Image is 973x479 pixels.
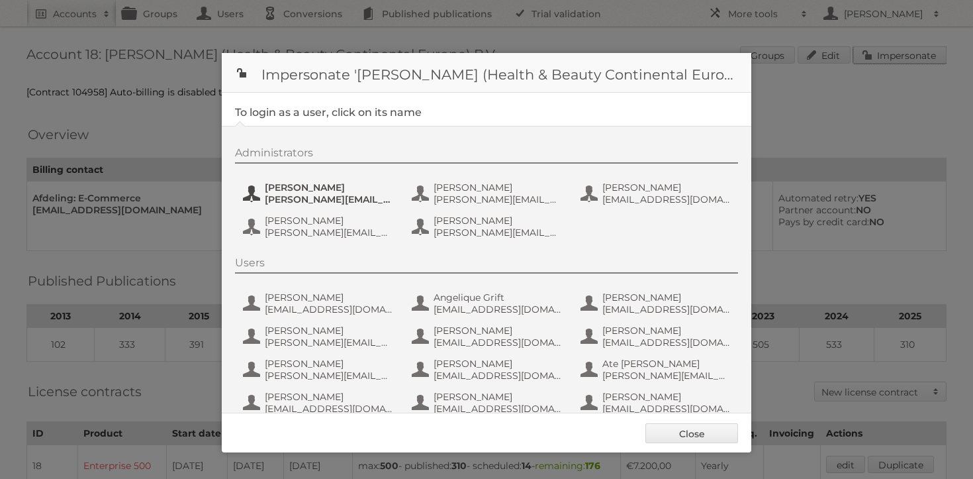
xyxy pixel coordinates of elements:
span: Ate [PERSON_NAME] [602,358,731,370]
span: [PERSON_NAME][EMAIL_ADDRESS][DOMAIN_NAME] [434,227,562,239]
span: [PERSON_NAME] [265,182,393,193]
span: [PERSON_NAME][EMAIL_ADDRESS][DOMAIN_NAME] [265,370,393,382]
span: [PERSON_NAME] [265,358,393,370]
span: [PERSON_NAME] [434,215,562,227]
a: Close [645,423,738,443]
button: [PERSON_NAME] [EMAIL_ADDRESS][DOMAIN_NAME] [410,356,566,383]
button: [PERSON_NAME] [EMAIL_ADDRESS][DOMAIN_NAME] [410,390,566,416]
span: [PERSON_NAME] [602,292,731,303]
button: Ate [PERSON_NAME] [PERSON_NAME][EMAIL_ADDRESS][DOMAIN_NAME] [579,356,735,383]
span: [EMAIL_ADDRESS][DOMAIN_NAME] [434,303,562,315]
span: [PERSON_NAME] [434,358,562,370]
span: [PERSON_NAME] [434,391,562,403]
span: [PERSON_NAME] [602,391,731,403]
h1: Impersonate '[PERSON_NAME] (Health & Beauty Continental Europe) B.V.' [222,53,751,93]
span: [PERSON_NAME][EMAIL_ADDRESS][DOMAIN_NAME] [602,370,731,382]
span: [EMAIL_ADDRESS][DOMAIN_NAME] [602,337,731,348]
span: [EMAIL_ADDRESS][DOMAIN_NAME] [265,403,393,415]
span: [PERSON_NAME] [434,325,562,337]
span: [PERSON_NAME][EMAIL_ADDRESS][DOMAIN_NAME] [265,227,393,239]
span: [EMAIL_ADDRESS][DOMAIN_NAME] [434,370,562,382]
span: [PERSON_NAME] [434,182,562,193]
span: [PERSON_NAME] [602,182,731,193]
button: [PERSON_NAME] [PERSON_NAME][EMAIL_ADDRESS][DOMAIN_NAME] [242,213,397,240]
div: Administrators [235,146,738,164]
span: [PERSON_NAME] [265,215,393,227]
span: [EMAIL_ADDRESS][DOMAIN_NAME] [602,403,731,415]
span: [PERSON_NAME][EMAIL_ADDRESS][DOMAIN_NAME] [265,337,393,348]
button: [PERSON_NAME] [PERSON_NAME][EMAIL_ADDRESS][DOMAIN_NAME] [242,323,397,350]
span: [EMAIL_ADDRESS][DOMAIN_NAME] [265,303,393,315]
button: [PERSON_NAME] [EMAIL_ADDRESS][DOMAIN_NAME] [579,390,735,416]
legend: To login as a user, click on its name [235,106,422,119]
button: [PERSON_NAME] [EMAIL_ADDRESS][DOMAIN_NAME] [242,390,397,416]
button: [PERSON_NAME] [PERSON_NAME][EMAIL_ADDRESS][DOMAIN_NAME] [242,356,397,383]
span: [PERSON_NAME] [265,391,393,403]
span: [EMAIL_ADDRESS][DOMAIN_NAME] [434,403,562,415]
span: [PERSON_NAME] [265,292,393,303]
span: [PERSON_NAME] [602,325,731,337]
span: [EMAIL_ADDRESS][DOMAIN_NAME] [602,303,731,315]
span: Angelique Grift [434,292,562,303]
span: [PERSON_NAME][EMAIL_ADDRESS][DOMAIN_NAME] [265,193,393,205]
button: [PERSON_NAME] [EMAIL_ADDRESS][DOMAIN_NAME] [579,180,735,207]
button: [PERSON_NAME] [PERSON_NAME][EMAIL_ADDRESS][DOMAIN_NAME] [242,180,397,207]
span: [PERSON_NAME] [265,325,393,337]
span: [EMAIL_ADDRESS][DOMAIN_NAME] [434,337,562,348]
button: [PERSON_NAME] [PERSON_NAME][EMAIL_ADDRESS][DOMAIN_NAME] [410,180,566,207]
span: [PERSON_NAME][EMAIL_ADDRESS][DOMAIN_NAME] [434,193,562,205]
button: [PERSON_NAME] [EMAIL_ADDRESS][DOMAIN_NAME] [242,290,397,317]
button: [PERSON_NAME] [EMAIL_ADDRESS][DOMAIN_NAME] [579,290,735,317]
button: [PERSON_NAME] [PERSON_NAME][EMAIL_ADDRESS][DOMAIN_NAME] [410,213,566,240]
span: [EMAIL_ADDRESS][DOMAIN_NAME] [602,193,731,205]
button: [PERSON_NAME] [EMAIL_ADDRESS][DOMAIN_NAME] [410,323,566,350]
button: [PERSON_NAME] [EMAIL_ADDRESS][DOMAIN_NAME] [579,323,735,350]
button: Angelique Grift [EMAIL_ADDRESS][DOMAIN_NAME] [410,290,566,317]
div: Users [235,256,738,274]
